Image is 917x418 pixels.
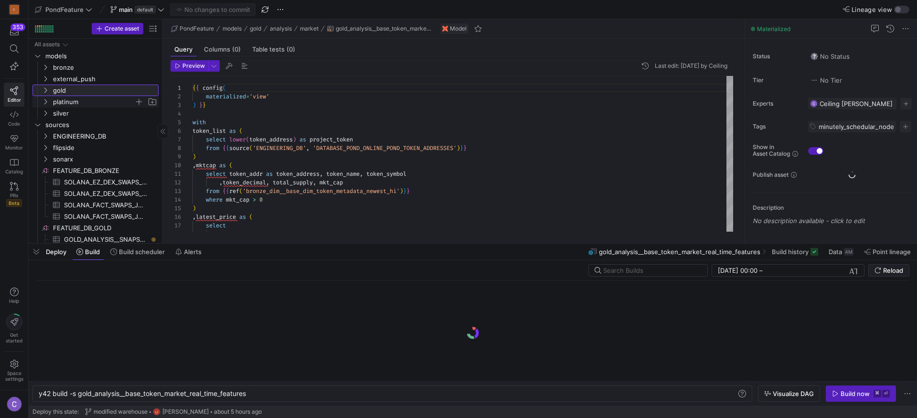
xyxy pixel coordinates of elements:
button: Getstarted [4,310,24,347]
span: ( [223,84,226,92]
span: token_name [326,170,360,178]
span: lower [229,136,246,143]
input: End datetime [765,267,827,274]
div: 4M [844,248,853,256]
div: Press SPACE to select this row. [32,211,159,222]
div: 7 [171,135,181,144]
div: 9 [171,152,181,161]
span: 'DATABASE_POND_ONLINE_POND_TOKEN_ADDRESSES' [313,144,457,152]
button: Help [4,283,24,308]
button: Point lineage [860,244,915,260]
span: (0) [232,46,241,53]
span: _time_features [201,389,246,397]
button: Data4M [824,244,858,260]
div: Press SPACE to select this row. [32,62,159,73]
span: Editor [8,97,21,103]
span: , [306,144,309,152]
span: market [300,25,319,32]
span: modified warehouse [94,408,148,415]
span: GOLD_ANALYSIS__SNAPSHOT_TOKEN_MARKET_FEATURES​​​​​​​​​ [64,234,148,245]
span: token_decimal [223,179,266,186]
span: Preview [182,63,205,69]
button: Build now⌘⏎ [826,386,896,402]
div: C [10,5,19,14]
button: maindefault [108,3,167,16]
span: Reload [883,267,903,274]
img: No status [810,53,818,60]
img: logo.gif [466,326,480,340]
span: Ceiling [PERSON_NAME] [820,100,893,107]
span: from [206,187,219,195]
button: Build scheduler [106,244,169,260]
button: PondFeature [169,23,216,34]
span: Tags [753,123,800,130]
a: PRsBeta [4,178,24,211]
button: modified warehouseLZ[PERSON_NAME]about 5 hours ago [83,406,264,418]
span: } [199,101,203,109]
span: } [403,187,406,195]
div: Press SPACE to select this row. [32,96,159,107]
a: FEATURE_DB_GOLD​​​​​​​​ [32,222,159,234]
button: https://lh3.googleusercontent.com/a/ACg8ocL5hHIcNgxjrjDvW2IB9Zc3OMw20Wvong8C6gpurw_crp9hOg=s96-c [4,394,24,414]
button: Alerts [171,244,206,260]
span: token_addr [229,170,263,178]
span: external_push [53,74,157,85]
span: select [206,222,226,229]
span: with [192,118,206,126]
span: y42 build -s gold_analysis__base_token_market_real [39,389,201,397]
span: ( [229,161,233,169]
span: gold [250,25,261,32]
span: [PERSON_NAME] [162,408,209,415]
span: SOLANA_FACT_SWAPS_JUPITER_SUMMARY_LATEST_10D​​​​​​​​​ [64,200,148,211]
span: Build scheduler [119,248,165,256]
button: models [220,23,244,34]
a: C [4,1,24,18]
span: as [239,213,246,221]
div: Press SPACE to select this row. [32,165,159,176]
div: Press SPACE to select this row. [32,73,159,85]
div: 13 [171,187,181,195]
span: 'view' [249,93,269,100]
div: 1 [171,84,181,92]
span: ENGINEERING_DB [53,131,157,142]
span: } [460,144,463,152]
span: No Tier [810,76,842,84]
span: Monitor [5,145,23,150]
span: Code [8,121,20,127]
div: 11 [171,170,181,178]
span: source [229,144,249,152]
span: minutely_schedular_node [819,123,894,130]
div: LZ [153,408,160,416]
img: https://lh3.googleusercontent.com/a/ACg8ocL5hHIcNgxjrjDvW2IB9Zc3OMw20Wvong8C6gpurw_crp9hOg=s96-c [7,397,22,412]
span: { [223,187,226,195]
span: total_supply [273,179,313,186]
span: ( [239,187,243,195]
span: Build history [772,248,809,256]
div: Press SPACE to select this row. [32,39,159,50]
span: analysis [270,25,292,32]
div: Press SPACE to select this row. [32,50,159,62]
div: Press SPACE to select this row. [32,153,159,165]
span: Help [8,298,20,304]
img: https://lh3.googleusercontent.com/a/ACg8ocL5hHIcNgxjrjDvW2IB9Zc3OMw20Wvong8C6gpurw_crp9hOg=s96-c [810,100,818,107]
span: Create asset [105,25,139,32]
p: Description [753,204,913,211]
span: { [226,144,229,152]
span: as [299,136,306,143]
span: SOLANA_EZ_DEX_SWAPS_LATEST_30H​​​​​​​​​ [64,188,148,199]
span: as [229,127,236,135]
a: SOLANA_EZ_DEX_SWAPS_LATEST_30H​​​​​​​​​ [32,188,159,199]
span: sonarx [53,154,157,165]
div: 3 [171,101,181,109]
button: market [298,23,321,34]
span: ) [192,153,196,161]
span: Beta [6,199,22,207]
span: Data [829,248,842,256]
span: default [135,6,156,13]
span: Table tests [252,46,295,53]
button: gold_analysis__base_token_market_real_time_features [325,23,435,34]
span: from [206,144,219,152]
div: 17 [171,221,181,230]
div: Press SPACE to select this row. [32,142,159,153]
span: Model [450,25,467,32]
